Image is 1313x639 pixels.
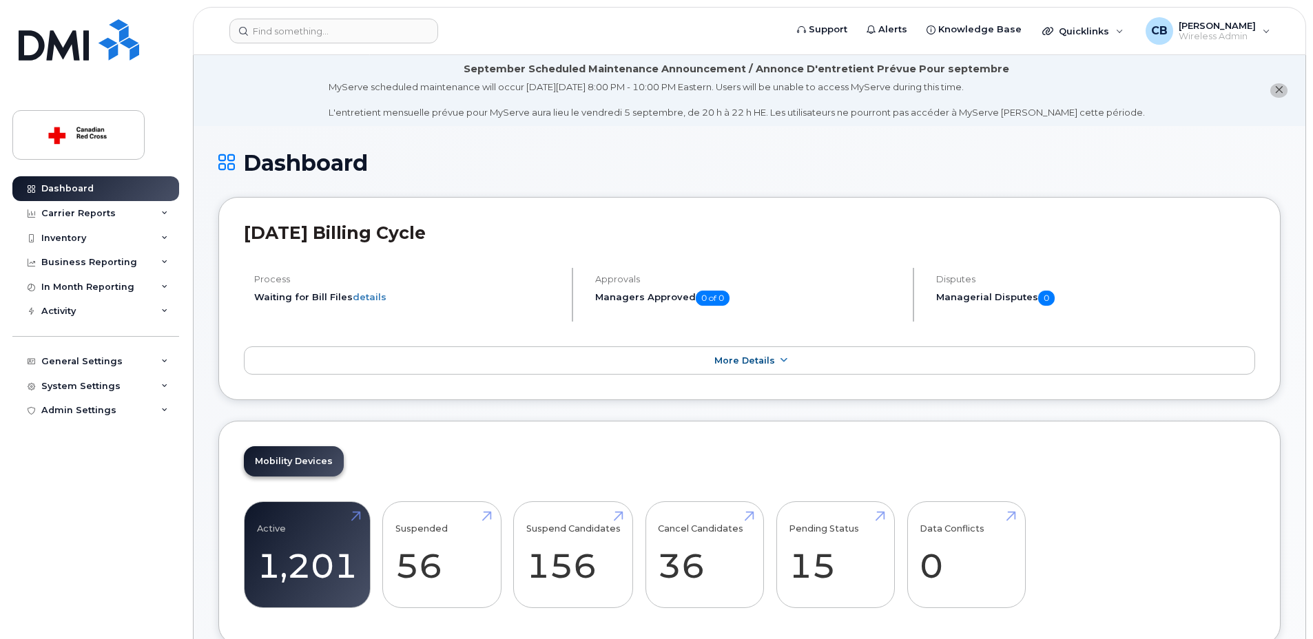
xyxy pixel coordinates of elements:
[464,62,1009,76] div: September Scheduled Maintenance Announcement / Annonce D'entretient Prévue Pour septembre
[526,510,621,600] a: Suspend Candidates 156
[329,81,1145,119] div: MyServe scheduled maintenance will occur [DATE][DATE] 8:00 PM - 10:00 PM Eastern. Users will be u...
[789,510,882,600] a: Pending Status 15
[254,291,560,304] li: Waiting for Bill Files
[658,510,751,600] a: Cancel Candidates 36
[257,510,358,600] a: Active 1,201
[936,274,1255,284] h4: Disputes
[714,355,775,366] span: More Details
[244,446,344,476] a: Mobility Devices
[595,274,901,284] h4: Approvals
[395,510,488,600] a: Suspended 56
[244,222,1255,243] h2: [DATE] Billing Cycle
[696,291,730,306] span: 0 of 0
[1270,83,1288,98] button: close notification
[936,291,1255,306] h5: Managerial Disputes
[353,291,386,302] a: details
[1038,291,1055,306] span: 0
[254,274,560,284] h4: Process
[920,510,1013,600] a: Data Conflicts 0
[595,291,901,306] h5: Managers Approved
[218,151,1281,175] h1: Dashboard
